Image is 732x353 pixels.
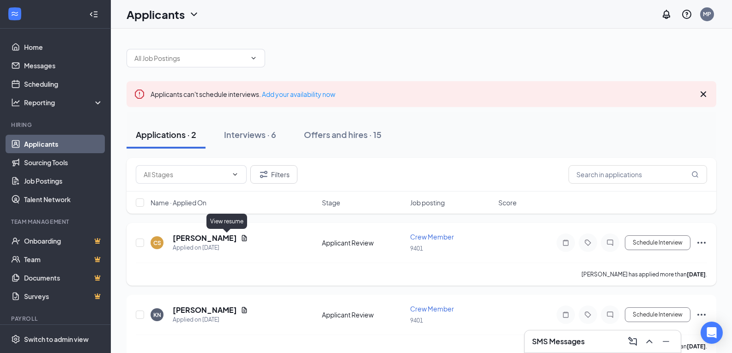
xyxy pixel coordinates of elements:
b: [DATE] [687,343,706,350]
svg: ComposeMessage [627,336,638,347]
button: ComposeMessage [625,334,640,349]
div: Interviews · 6 [224,129,276,140]
div: Applicant Review [322,238,405,247]
div: View resume [206,214,247,229]
button: Schedule Interview [625,307,690,322]
a: Sourcing Tools [24,153,103,172]
a: Talent Network [24,190,103,209]
a: DocumentsCrown [24,269,103,287]
h1: Applicants [127,6,185,22]
div: Payroll [11,315,101,323]
svg: Analysis [11,98,20,107]
svg: ChevronDown [188,9,200,20]
h5: [PERSON_NAME] [173,233,237,243]
svg: Note [560,311,571,318]
div: Applications · 2 [136,129,196,140]
a: SurveysCrown [24,287,103,305]
span: Stage [322,198,340,207]
span: Crew Member [410,305,454,313]
span: Score [498,198,517,207]
svg: MagnifyingGlass [691,171,699,178]
span: Applicants can't schedule interviews. [151,90,335,98]
div: Team Management [11,218,101,226]
svg: Ellipses [696,309,707,320]
input: All Stages [144,169,228,179]
button: Minimize [659,334,673,349]
div: Switch to admin view [24,335,89,344]
button: Schedule Interview [625,235,690,250]
a: Job Postings [24,172,103,190]
div: Applied on [DATE] [173,315,248,324]
div: Reporting [24,98,103,107]
div: CS [153,239,161,247]
a: Scheduling [24,75,103,93]
div: Offers and hires · 15 [304,129,381,140]
a: OnboardingCrown [24,232,103,250]
button: Filter Filters [250,165,297,184]
a: Applicants [24,135,103,153]
input: All Job Postings [134,53,246,63]
svg: Tag [582,239,593,246]
svg: Error [134,89,145,100]
span: 9401 [410,317,423,324]
svg: ChevronDown [250,54,257,62]
h3: SMS Messages [532,336,585,347]
svg: Cross [698,89,709,100]
a: Messages [24,56,103,75]
svg: Filter [258,169,269,180]
span: Crew Member [410,233,454,241]
span: Name · Applied On [151,198,206,207]
svg: Ellipses [696,237,707,248]
a: TeamCrown [24,250,103,269]
div: Applicant Review [322,310,405,319]
div: KN [153,311,161,319]
svg: QuestionInfo [681,9,692,20]
a: Add your availability now [262,90,335,98]
h5: [PERSON_NAME] [173,305,237,315]
input: Search in applications [569,165,707,184]
div: Applied on [DATE] [173,243,248,252]
a: Home [24,38,103,56]
div: Hiring [11,121,101,129]
svg: Minimize [660,336,672,347]
svg: Notifications [661,9,672,20]
span: Job posting [410,198,445,207]
p: [PERSON_NAME] has applied more than . [581,270,707,278]
svg: ChatInactive [605,311,616,318]
button: ChevronUp [642,334,657,349]
svg: ChevronDown [231,171,239,178]
div: Open Intercom Messenger [701,322,723,344]
svg: Document [241,234,248,242]
span: 9401 [410,245,423,252]
b: [DATE] [687,271,706,278]
svg: Collapse [89,10,98,19]
svg: Document [241,306,248,314]
svg: Tag [582,311,593,318]
svg: Note [560,239,571,246]
svg: ChevronUp [644,336,655,347]
div: MP [703,10,711,18]
svg: Settings [11,335,20,344]
svg: ChatInactive [605,239,616,246]
svg: WorkstreamLogo [10,9,19,18]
